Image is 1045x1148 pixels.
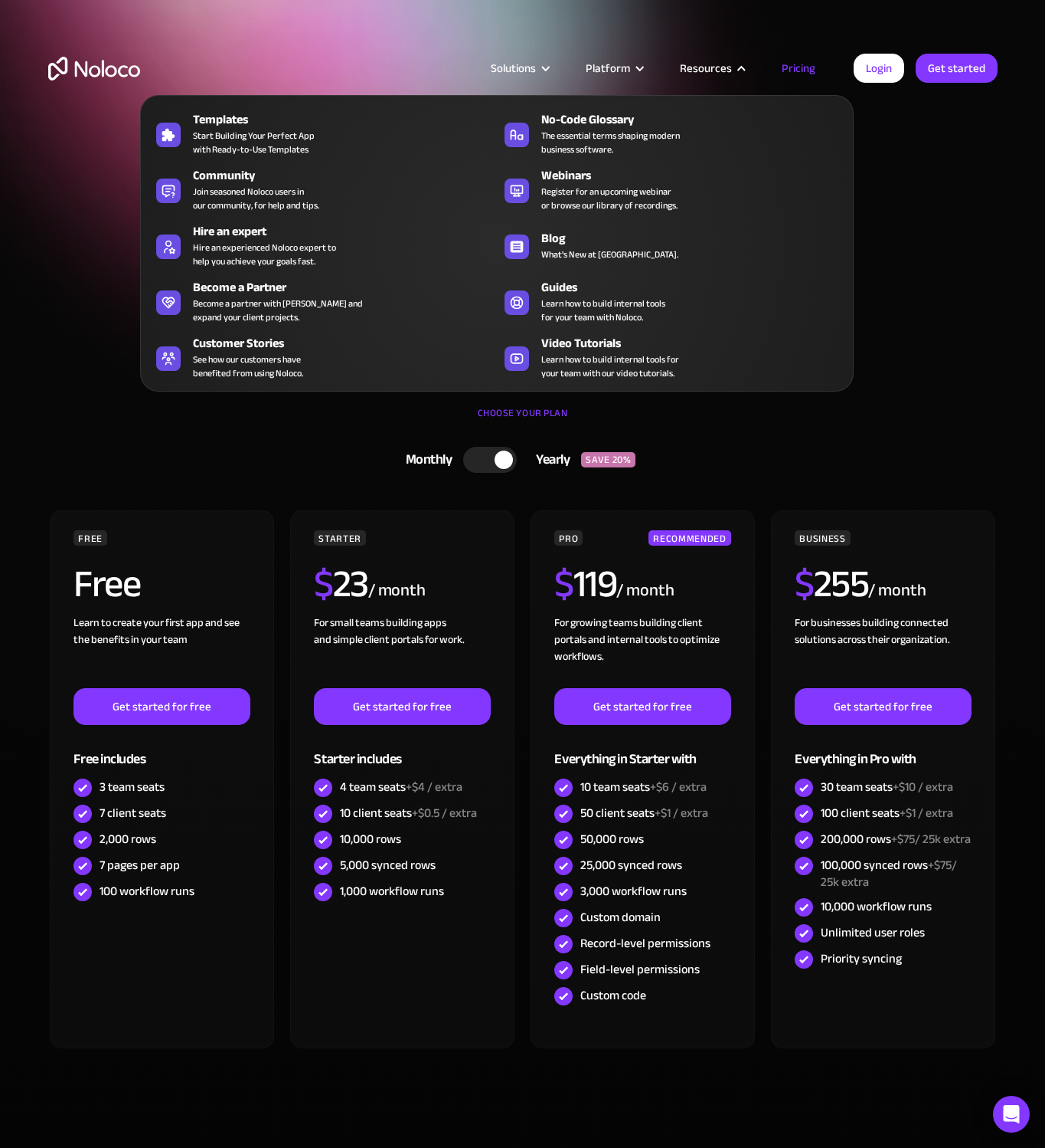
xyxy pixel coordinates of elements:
div: / month [616,579,674,603]
a: WebinarsRegister for an upcoming webinaror browse our library of recordings. [497,163,845,215]
div: Solutions [472,58,567,78]
div: Unlimited user roles [821,924,925,941]
div: Priority syncing [821,950,902,967]
a: Get started for free [795,688,971,725]
span: Register for an upcoming webinar or browse our library of recordings. [541,185,678,212]
div: CHOOSE YOUR PLAN [48,402,998,440]
div: Hire an experienced Noloco expert to help you achieve your goals fast. [193,241,336,268]
div: Customer Stories [193,334,504,353]
a: CommunityJoin seasoned Noloco users inour community, for help and tips. [149,163,497,215]
div: Monthly [387,448,464,471]
span: +$75/ 25k extra [891,828,971,851]
div: Resources [680,58,732,78]
a: TemplatesStart Building Your Perfect Appwith Ready-to-Use Templates [149,107,497,159]
div: 100 client seats [821,805,953,822]
div: Platform [567,58,661,78]
div: 10 team seats [580,779,707,795]
span: Join seasoned Noloco users in our community, for help and tips. [193,185,319,212]
span: See how our customers have benefited from using Noloco. [193,353,303,380]
a: Customer StoriesSee how our customers havebenefited from using Noloco. [149,331,497,383]
div: 100 workflow runs [100,883,194,900]
div: No-Code Glossary [541,110,852,129]
div: 200,000 rows [821,831,971,848]
h1: Flexible Pricing Designed for Business [48,130,998,222]
div: FREE [73,530,107,546]
div: Become a Partner [193,278,504,297]
a: Hire an expertHire an experienced Noloco expert tohelp you achieve your goals fast. [149,219,497,271]
a: home [48,57,140,80]
a: Get started [916,54,998,83]
a: Get started for free [73,688,250,725]
span: +$1 / extra [655,802,708,825]
div: Starter includes [314,725,490,775]
div: Custom code [580,987,646,1004]
div: 100,000 synced rows [821,857,971,891]
h2: Start for free. Upgrade to support your business at any stage. [48,238,998,261]
span: Start Building Your Perfect App with Ready-to-Use Templates [193,129,315,156]
div: For businesses building connected solutions across their organization. ‍ [795,615,971,688]
h2: 23 [314,565,368,603]
div: Everything in Starter with [554,725,730,775]
a: Login [854,54,904,83]
div: Resources [661,58,763,78]
span: Learn how to build internal tools for your team with our video tutorials. [541,353,679,380]
span: +$0.5 / extra [412,802,477,825]
a: Get started for free [554,688,730,725]
div: Video Tutorials [541,334,852,353]
a: No-Code GlossaryThe essential terms shaping modernbusiness software. [497,107,845,159]
span: +$6 / extra [650,776,707,799]
div: For growing teams building client portals and internal tools to optimize workflows. [554,615,730,688]
div: 7 client seats [100,805,166,822]
div: Free includes [73,725,250,775]
div: BUSINESS [795,530,850,546]
span: +$4 / extra [406,776,462,799]
div: SAVE 20% [581,452,635,467]
span: Learn how to build internal tools for your team with Noloco. [541,297,665,324]
div: 25,000 synced rows [580,857,682,874]
div: For small teams building apps and simple client portals for work. ‍ [314,615,490,688]
span: +$1 / extra [900,802,953,825]
div: Guides [541,278,852,297]
div: 1,000 workflow runs [340,883,444,900]
span: +$75/ 25k extra [821,854,957,894]
div: / month [368,579,426,603]
div: 3,000 workflow runs [580,883,687,900]
div: Learn to create your first app and see the benefits in your team ‍ [73,615,250,688]
a: Get started for free [314,688,490,725]
div: 30 team seats [821,779,953,795]
div: RECOMMENDED [648,530,730,546]
div: PRO [554,530,583,546]
a: Pricing [763,58,834,78]
span: $ [314,548,333,620]
h2: 119 [554,565,616,603]
div: 10,000 rows [340,831,401,848]
div: 5,000 synced rows [340,857,436,874]
div: Field-level permissions [580,961,700,978]
div: Platform [586,58,630,78]
span: +$10 / extra [893,776,953,799]
div: Open Intercom Messenger [993,1096,1030,1133]
div: Record-level permissions [580,935,710,952]
span: The essential terms shaping modern business software. [541,129,680,156]
div: STARTER [314,530,365,546]
div: Templates [193,110,504,129]
div: Custom domain [580,909,661,926]
div: Everything in Pro with [795,725,971,775]
span: What's New at [GEOGRAPHIC_DATA]. [541,248,678,261]
div: Yearly [517,448,581,471]
span: $ [554,548,573,620]
div: / month [868,579,926,603]
div: 10 client seats [340,805,477,822]
div: Hire an expert [193,222,504,241]
div: 50 client seats [580,805,708,822]
div: Community [193,166,504,185]
nav: Resources [140,74,854,392]
div: Solutions [491,58,536,78]
div: 7 pages per app [100,857,180,874]
div: Blog [541,229,852,248]
a: GuidesLearn how to build internal toolsfor your team with Noloco. [497,275,845,327]
a: Become a PartnerBecome a partner with [PERSON_NAME] andexpand your client projects. [149,275,497,327]
div: 3 team seats [100,779,165,795]
div: Become a partner with [PERSON_NAME] and expand your client projects. [193,297,363,324]
div: 4 team seats [340,779,462,795]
